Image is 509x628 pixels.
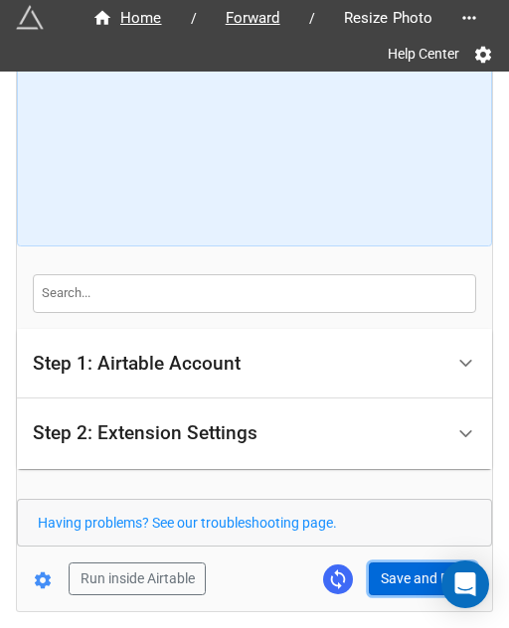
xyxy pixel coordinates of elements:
nav: breadcrumb [72,6,453,30]
div: Home [92,7,162,30]
a: Home [72,6,183,30]
span: Resize Photo [332,7,445,30]
div: Open Intercom Messenger [441,560,489,608]
li: / [191,8,197,29]
iframe: How to Resize Images on Airtable in Bulk! [36,1,474,230]
div: Step 1: Airtable Account [33,354,241,374]
span: Forward [214,7,292,30]
div: Step 2: Extension Settings [33,423,257,443]
button: Run inside Airtable [69,562,206,596]
a: Help Center [374,36,473,72]
input: Search... [33,274,476,312]
div: Step 2: Extension Settings [17,398,492,469]
a: Forward [205,6,301,30]
li: / [309,8,315,29]
button: Save and Run [369,562,476,596]
div: Step 1: Airtable Account [17,329,492,399]
a: Having problems? See our troubleshooting page. [38,515,337,531]
img: miniextensions-icon.73ae0678.png [16,4,44,32]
